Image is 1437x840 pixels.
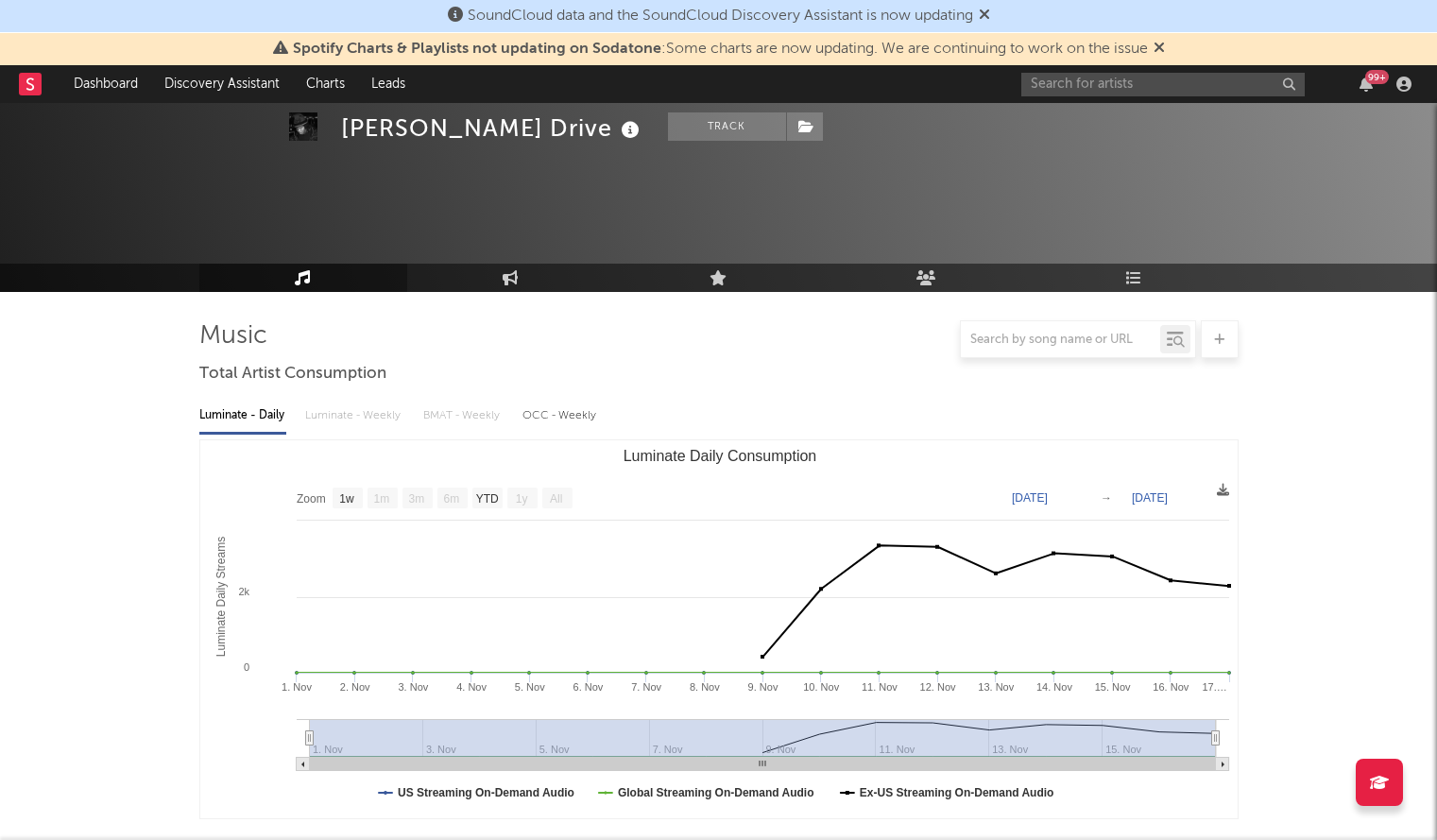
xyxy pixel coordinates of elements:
text: YTD [475,492,498,506]
text: 6m [443,492,459,506]
text: 1y [515,492,527,506]
span: Total Artist Consumption [199,363,386,386]
text: 3. Nov [398,681,428,693]
text: 1m [373,492,389,506]
div: OCC - Weekly [522,400,598,432]
text: 12. Nov [919,681,955,693]
text: 16. Nov [1153,681,1189,693]
text: 17.… [1202,681,1226,693]
text: Ex-US Streaming On-Demand Audio [859,786,1053,799]
text: All [550,492,562,506]
text: 14. Nov [1035,681,1071,693]
svg: Luminate Daily Consumption [200,440,1239,818]
text: 6. Nov [573,681,603,693]
text: 13. Nov [978,681,1014,693]
text: 9. Nov [747,681,778,693]
text: [DATE] [1012,491,1048,505]
input: Search for artists [1021,73,1305,96]
a: Dashboard [60,65,151,103]
text: 5. Nov [514,681,544,693]
a: Charts [293,65,358,103]
text: Luminate Daily Consumption [623,448,816,464]
text: 4. Nov [456,681,487,693]
text: 7. Nov [631,681,661,693]
div: 99 + [1365,70,1389,84]
text: 2. Nov [339,681,369,693]
text: 3m [408,492,424,506]
span: SoundCloud data and the SoundCloud Discovery Assistant is now updating [468,9,973,24]
input: Search by song name or URL [961,333,1160,348]
span: Dismiss [979,9,990,24]
button: Track [668,112,786,141]
a: Leads [358,65,419,103]
text: Luminate Daily Streams [214,537,227,657]
div: [PERSON_NAME] Drive [341,112,644,144]
text: 1w [339,492,354,506]
a: Discovery Assistant [151,65,293,103]
span: : Some charts are now updating. We are continuing to work on the issue [293,42,1148,57]
text: Global Streaming On-Demand Audio [617,786,813,799]
span: Dismiss [1154,42,1165,57]
text: 11. Nov [861,681,897,693]
text: → [1101,491,1112,505]
text: US Streaming On-Demand Audio [398,786,574,799]
text: 8. Nov [689,681,719,693]
text: 0 [243,661,248,673]
button: 99+ [1360,77,1373,92]
text: [DATE] [1132,491,1168,505]
text: 2k [238,586,249,597]
text: 1. Nov [282,681,312,693]
span: Spotify Charts & Playlists not updating on Sodatone [293,42,661,57]
text: 15. Nov [1094,681,1130,693]
div: Luminate - Daily [199,400,286,432]
text: Zoom [297,492,326,506]
text: 10. Nov [803,681,839,693]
